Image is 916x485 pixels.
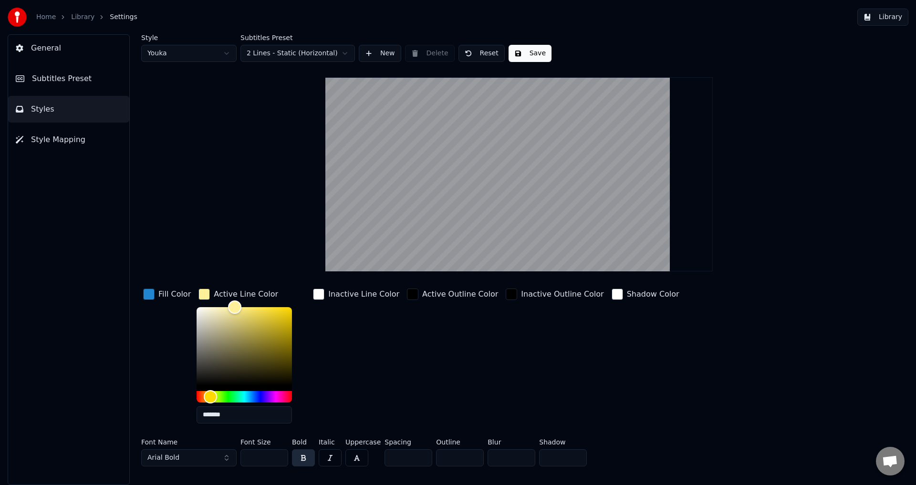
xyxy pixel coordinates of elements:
[197,287,280,302] button: Active Line Color
[328,289,399,300] div: Inactive Line Color
[197,307,292,385] div: Color
[319,439,342,445] label: Italic
[504,287,605,302] button: Inactive Outline Color
[32,73,92,84] span: Subtitles Preset
[8,35,129,62] button: General
[158,289,191,300] div: Fill Color
[458,45,505,62] button: Reset
[141,439,237,445] label: Font Name
[110,12,137,22] span: Settings
[8,65,129,92] button: Subtitles Preset
[240,34,355,41] label: Subtitles Preset
[345,439,381,445] label: Uppercase
[610,287,681,302] button: Shadow Color
[141,34,237,41] label: Style
[292,439,315,445] label: Bold
[422,289,498,300] div: Active Outline Color
[627,289,679,300] div: Shadow Color
[214,289,278,300] div: Active Line Color
[436,439,484,445] label: Outline
[141,287,193,302] button: Fill Color
[857,9,908,26] button: Library
[488,439,535,445] label: Blur
[71,12,94,22] a: Library
[31,134,85,145] span: Style Mapping
[240,439,288,445] label: Font Size
[385,439,432,445] label: Spacing
[521,289,604,300] div: Inactive Outline Color
[8,8,27,27] img: youka
[876,447,905,475] a: Open chat
[311,287,401,302] button: Inactive Line Color
[36,12,56,22] a: Home
[405,287,500,302] button: Active Outline Color
[509,45,552,62] button: Save
[539,439,587,445] label: Shadow
[147,453,179,463] span: Arial Bold
[31,42,61,54] span: General
[8,96,129,123] button: Styles
[31,103,54,115] span: Styles
[36,12,137,22] nav: breadcrumb
[197,391,292,402] div: Hue
[8,126,129,153] button: Style Mapping
[359,45,401,62] button: New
